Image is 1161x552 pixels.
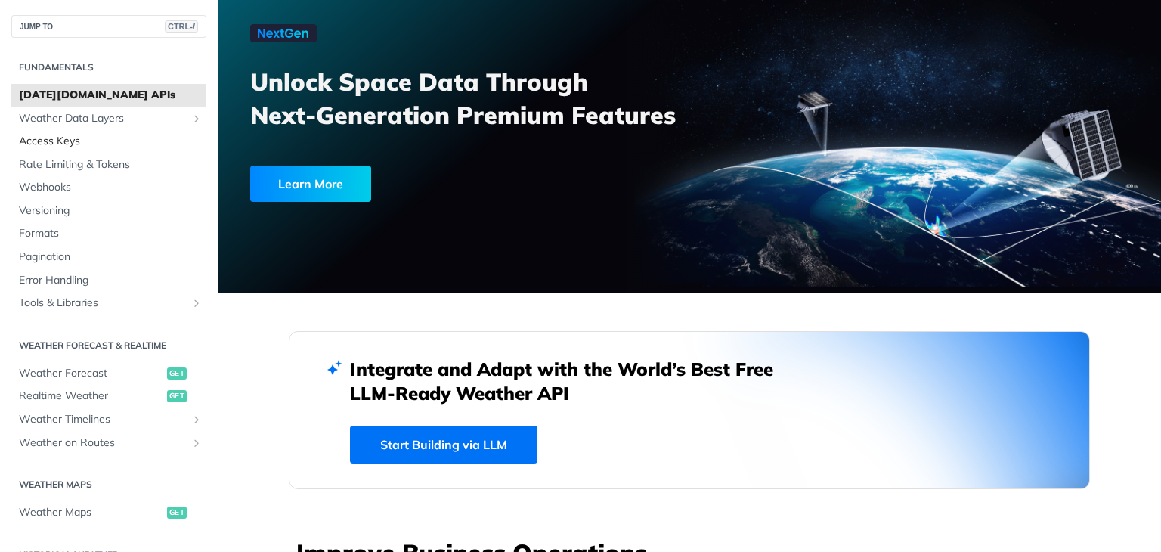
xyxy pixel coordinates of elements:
span: Tools & Libraries [19,296,187,311]
button: Show subpages for Weather Timelines [190,414,203,426]
span: get [167,507,187,519]
button: JUMP TOCTRL-/ [11,15,206,38]
a: Access Keys [11,130,206,153]
span: Webhooks [19,180,203,195]
span: Weather Forecast [19,366,163,381]
h2: Weather Forecast & realtime [11,339,206,352]
span: Error Handling [19,273,203,288]
h2: Fundamentals [11,60,206,74]
span: Weather Timelines [19,412,187,427]
button: Show subpages for Tools & Libraries [190,297,203,309]
span: Weather Data Layers [19,111,187,126]
a: Start Building via LLM [350,426,537,464]
a: Weather Data LayersShow subpages for Weather Data Layers [11,107,206,130]
h2: Integrate and Adapt with the World’s Best Free LLM-Ready Weather API [350,357,796,405]
a: Pagination [11,246,206,268]
img: NextGen [250,24,317,42]
a: Formats [11,222,206,245]
a: Versioning [11,200,206,222]
span: get [167,390,187,402]
div: Learn More [250,166,371,202]
h2: Weather Maps [11,478,206,492]
span: [DATE][DOMAIN_NAME] APIs [19,88,203,103]
a: Weather Forecastget [11,362,206,385]
span: Weather Maps [19,505,163,520]
a: Learn More [250,166,615,202]
a: Weather TimelinesShow subpages for Weather Timelines [11,408,206,431]
h3: Unlock Space Data Through Next-Generation Premium Features [250,65,706,132]
a: Rate Limiting & Tokens [11,154,206,176]
a: Webhooks [11,176,206,199]
span: Weather on Routes [19,436,187,451]
a: Error Handling [11,269,206,292]
span: Rate Limiting & Tokens [19,157,203,172]
span: Versioning [19,203,203,219]
button: Show subpages for Weather Data Layers [190,113,203,125]
span: Formats [19,226,203,241]
span: Access Keys [19,134,203,149]
span: Realtime Weather [19,389,163,404]
a: Tools & LibrariesShow subpages for Tools & Libraries [11,292,206,315]
button: Show subpages for Weather on Routes [190,437,203,449]
span: Pagination [19,250,203,265]
a: Weather Mapsget [11,501,206,524]
a: Realtime Weatherget [11,385,206,408]
a: Weather on RoutesShow subpages for Weather on Routes [11,432,206,454]
span: get [167,367,187,380]
a: [DATE][DOMAIN_NAME] APIs [11,84,206,107]
span: CTRL-/ [165,20,198,33]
